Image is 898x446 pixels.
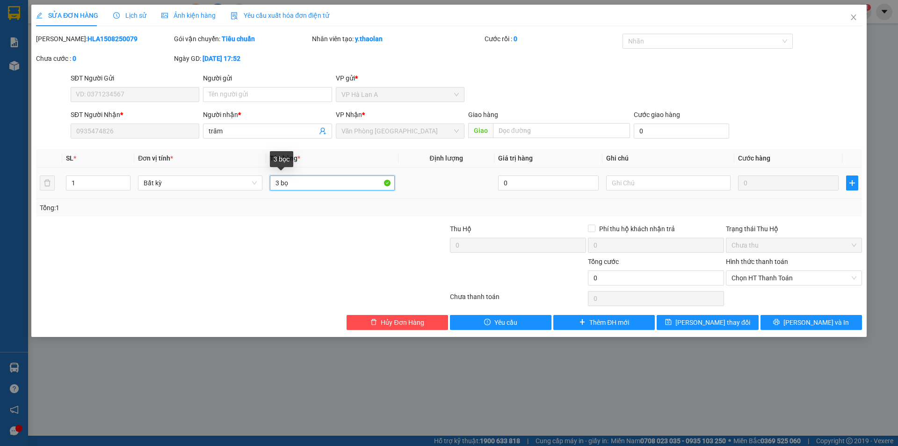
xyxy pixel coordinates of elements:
div: Chưa cước : [36,53,172,64]
span: clock-circle [113,12,120,19]
label: Hình thức thanh toán [726,258,788,265]
div: SĐT Người Gửi [71,73,199,83]
div: Tổng: 1 [40,203,347,213]
b: HLA1508250079 [87,35,138,43]
div: Người gửi [203,73,332,83]
div: Ngày GD: [174,53,310,64]
div: [PERSON_NAME]: [36,34,172,44]
input: Cước giao hàng [634,124,729,139]
div: Nhân viên tạo: [312,34,483,44]
span: Văn Phòng Sài Gòn [341,124,459,138]
span: Yêu cầu xuất hóa đơn điện tử [231,12,329,19]
b: y.thaolan [355,35,383,43]
span: [PERSON_NAME] thay đổi [675,317,750,328]
span: Cước hàng [738,154,770,162]
span: VP Nhận [336,111,362,118]
button: save[PERSON_NAME] thay đổi [657,315,758,330]
div: SĐT Người Nhận [71,110,199,120]
div: Người nhận [203,110,332,120]
span: plus [579,319,586,326]
button: Close [840,5,867,31]
span: Tổng cước [588,258,619,265]
span: edit [36,12,43,19]
input: VD: Bàn, Ghế [270,175,394,190]
span: Chọn HT Thanh Toán [731,271,856,285]
button: delete [40,175,55,190]
input: 0 [738,175,839,190]
span: printer [773,319,780,326]
span: Yêu cầu [494,317,517,328]
label: Cước giao hàng [634,111,680,118]
button: deleteHủy Đơn Hàng [347,315,448,330]
img: icon [231,12,238,20]
span: Thêm ĐH mới [589,317,629,328]
span: Phí thu hộ khách nhận trả [595,224,679,234]
div: Cước rồi : [485,34,621,44]
span: Thu Hộ [450,225,471,233]
span: Hủy Đơn Hàng [381,317,424,328]
button: printer[PERSON_NAME] và In [760,315,862,330]
span: Lịch sử [113,12,146,19]
span: Bất kỳ [144,176,257,190]
button: exclamation-circleYêu cầu [450,315,551,330]
div: Gói vận chuyển: [174,34,310,44]
input: Ghi Chú [606,175,731,190]
button: plus [846,175,858,190]
span: Định lượng [430,154,463,162]
span: SL [66,154,73,162]
span: plus [847,179,858,187]
span: user-add [319,127,326,135]
span: Chưa thu [731,238,856,252]
span: picture [161,12,168,19]
div: 3 bọc [270,151,293,167]
input: Dọc đường [493,123,630,138]
button: plusThêm ĐH mới [553,315,655,330]
span: Ảnh kiện hàng [161,12,216,19]
span: close [850,14,857,21]
span: [PERSON_NAME] và In [783,317,849,328]
th: Ghi chú [602,149,734,168]
div: Chưa thanh toán [449,292,587,308]
span: Giao [468,123,493,138]
b: 0 [72,55,76,62]
span: Giá trị hàng [498,154,533,162]
span: exclamation-circle [484,319,491,326]
span: Giao hàng [468,111,498,118]
span: Đơn vị tính [138,154,173,162]
span: delete [370,319,377,326]
span: save [665,319,672,326]
b: 0 [514,35,517,43]
b: Tiêu chuẩn [222,35,255,43]
b: [DATE] 17:52 [203,55,240,62]
span: VP Hà Lan A [341,88,459,102]
div: Trạng thái Thu Hộ [726,224,862,234]
span: SỬA ĐƠN HÀNG [36,12,98,19]
div: VP gửi [336,73,464,83]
